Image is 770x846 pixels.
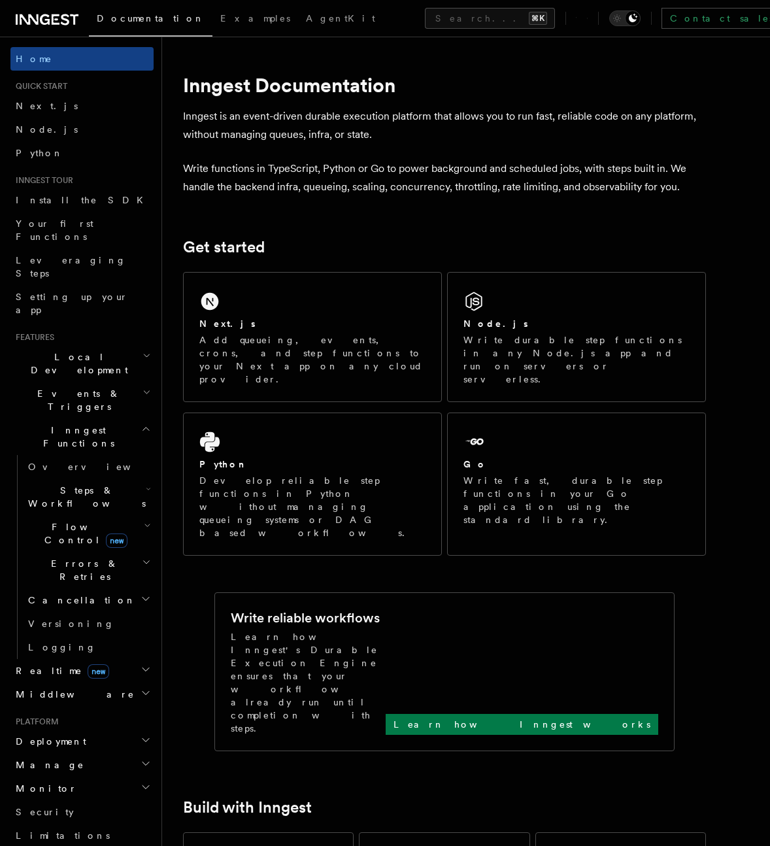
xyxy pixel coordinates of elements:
[16,52,52,65] span: Home
[199,458,248,471] h2: Python
[23,635,154,659] a: Logging
[183,107,706,144] p: Inngest is an event-driven durable execution platform that allows you to run fast, reliable code ...
[10,81,67,92] span: Quick start
[10,777,154,800] button: Monitor
[199,474,426,539] p: Develop reliable step functions in Python without managing queueing systems or DAG based workflows.
[183,238,265,256] a: Get started
[463,317,528,330] h2: Node.js
[23,484,146,510] span: Steps & Workflows
[10,455,154,659] div: Inngest Functions
[529,12,547,25] kbd: ⌘K
[10,800,154,824] a: Security
[425,8,555,29] button: Search...⌘K
[89,4,212,37] a: Documentation
[393,718,650,731] p: Learn how Inngest works
[10,717,59,727] span: Platform
[199,333,426,386] p: Add queueing, events, crons, and step functions to your Next app on any cloud provider.
[16,101,78,111] span: Next.js
[10,382,154,418] button: Events & Triggers
[183,160,706,196] p: Write functions in TypeScript, Python or Go to power background and scheduled jobs, with steps bu...
[10,782,77,795] span: Monitor
[183,73,706,97] h1: Inngest Documentation
[16,124,78,135] span: Node.js
[10,332,54,343] span: Features
[463,474,690,526] p: Write fast, durable step functions in your Go application using the standard library.
[28,642,96,652] span: Logging
[183,798,312,817] a: Build with Inngest
[106,533,127,548] span: new
[10,659,154,683] button: Realtimenew
[10,688,135,701] span: Middleware
[16,255,126,279] span: Leveraging Steps
[10,424,141,450] span: Inngest Functions
[10,345,154,382] button: Local Development
[298,4,383,35] a: AgentKit
[609,10,641,26] button: Toggle dark mode
[199,317,256,330] h2: Next.js
[10,94,154,118] a: Next.js
[183,413,442,556] a: PythonDevelop reliable step functions in Python without managing queueing systems or DAG based wo...
[447,413,706,556] a: GoWrite fast, durable step functions in your Go application using the standard library.
[10,188,154,212] a: Install the SDK
[10,387,142,413] span: Events & Triggers
[28,462,163,472] span: Overview
[212,4,298,35] a: Examples
[16,830,110,841] span: Limitations
[10,118,154,141] a: Node.js
[10,47,154,71] a: Home
[23,552,154,588] button: Errors & Retries
[10,285,154,322] a: Setting up your app
[23,588,154,612] button: Cancellation
[16,292,128,315] span: Setting up your app
[10,683,154,706] button: Middleware
[10,753,154,777] button: Manage
[463,333,690,386] p: Write durable step functions in any Node.js app and run on servers or serverless.
[88,664,109,679] span: new
[220,13,290,24] span: Examples
[10,350,142,377] span: Local Development
[10,141,154,165] a: Python
[23,520,144,547] span: Flow Control
[23,455,154,479] a: Overview
[386,714,658,735] a: Learn how Inngest works
[16,148,63,158] span: Python
[10,175,73,186] span: Inngest tour
[231,630,386,735] p: Learn how Inngest's Durable Execution Engine ensures that your workflow already run until complet...
[28,618,114,629] span: Versioning
[23,594,136,607] span: Cancellation
[10,664,109,677] span: Realtime
[183,272,442,402] a: Next.jsAdd queueing, events, crons, and step functions to your Next app on any cloud provider.
[447,272,706,402] a: Node.jsWrite durable step functions in any Node.js app and run on servers or serverless.
[23,612,154,635] a: Versioning
[23,479,154,515] button: Steps & Workflows
[231,609,380,627] h2: Write reliable workflows
[16,218,93,242] span: Your first Functions
[23,557,142,583] span: Errors & Retries
[10,418,154,455] button: Inngest Functions
[97,13,205,24] span: Documentation
[10,212,154,248] a: Your first Functions
[463,458,487,471] h2: Go
[16,807,74,817] span: Security
[306,13,375,24] span: AgentKit
[23,515,154,552] button: Flow Controlnew
[10,730,154,753] button: Deployment
[10,735,86,748] span: Deployment
[10,248,154,285] a: Leveraging Steps
[16,195,151,205] span: Install the SDK
[10,758,84,771] span: Manage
